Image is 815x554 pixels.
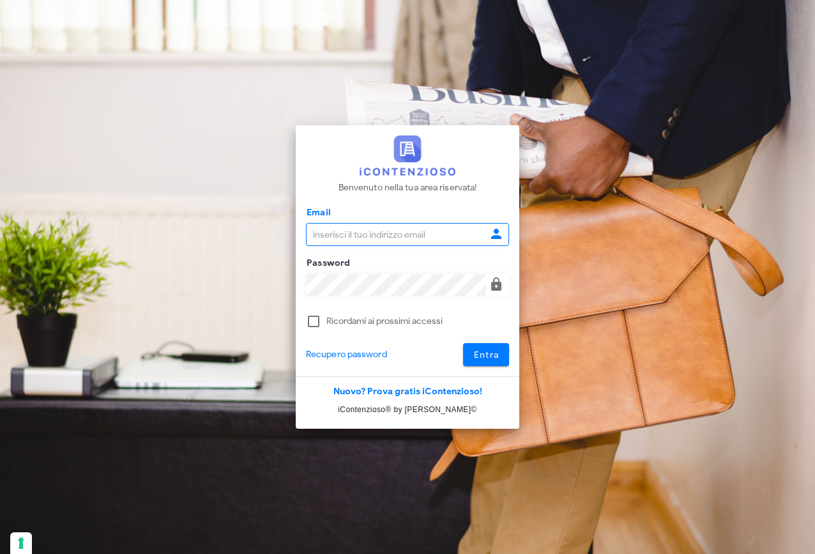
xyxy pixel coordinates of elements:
button: Entra [463,343,510,366]
p: iContenzioso® by [PERSON_NAME]© [296,403,519,416]
span: Entra [473,350,499,360]
label: Password [303,257,351,270]
label: Ricordami ai prossimi accessi [326,315,509,328]
a: Nuovo? Prova gratis iContenzioso! [333,386,482,397]
p: Benvenuto nella tua area riservata! [339,181,477,195]
label: Email [303,206,331,219]
button: Le tue preferenze relative al consenso per le tecnologie di tracciamento [10,532,32,554]
a: Recupero password [306,348,387,362]
input: Inserisci il tuo indirizzo email [307,224,486,245]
